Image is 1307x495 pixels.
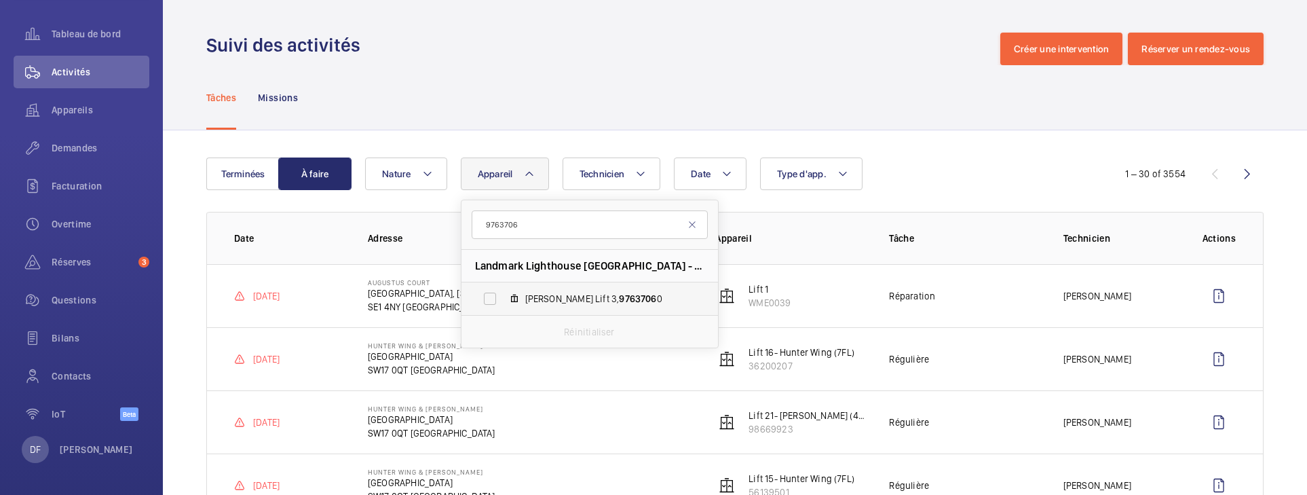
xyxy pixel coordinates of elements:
span: Technicien [580,168,625,179]
span: IoT [52,407,120,421]
p: SE1 4NY [GEOGRAPHIC_DATA] [368,300,539,314]
p: 98669923 [749,422,867,436]
span: Contacts [52,369,149,383]
p: AUGUSTUS COURT [368,278,539,287]
p: [PERSON_NAME] [1063,289,1131,303]
p: DF [30,443,41,456]
span: Tableau de bord [52,27,149,41]
button: Technicien [563,158,661,190]
input: Chercher par appareil ou adresse [472,210,708,239]
button: À faire [278,158,352,190]
p: [DATE] [253,479,280,492]
span: Overtime [52,217,149,231]
p: Réinitialiser [564,325,614,339]
span: Facturation [52,179,149,193]
p: Régulière [889,352,929,366]
p: Régulière [889,416,929,429]
p: [DATE] [253,352,280,366]
img: elevator.svg [719,351,735,367]
span: Appareils [52,103,149,117]
button: Appareil [461,158,549,190]
p: Technicien [1063,232,1181,245]
p: [GEOGRAPHIC_DATA] [368,476,495,490]
p: Tâches [206,91,236,105]
p: Appareil [715,232,867,245]
button: Date [674,158,746,190]
p: Adresse [368,232,694,245]
button: Réserver un rendez-vous [1128,33,1264,65]
span: Nature [382,168,411,179]
span: 9763706 [619,293,656,304]
p: Hunter Wing & [PERSON_NAME] [368,342,495,350]
p: 36200207 [749,359,854,373]
button: Type d'app. [760,158,863,190]
span: Beta [120,407,138,421]
button: Terminées [206,158,280,190]
p: Tâche [889,232,1041,245]
p: Hunter Wing & [PERSON_NAME] [368,468,495,476]
span: [PERSON_NAME] Lift 3, 0 [525,292,683,306]
p: SW17 0QT [GEOGRAPHIC_DATA] [368,363,495,377]
img: elevator.svg [719,477,735,494]
p: [GEOGRAPHIC_DATA] [368,350,495,363]
span: Bilans [52,331,149,345]
p: [DATE] [253,416,280,429]
span: Questions [52,293,149,307]
p: [PERSON_NAME] [1063,352,1131,366]
span: Appareil [478,168,513,179]
span: Type d'app. [777,168,827,179]
p: Missions [258,91,298,105]
p: [DATE] [253,289,280,303]
button: Créer une intervention [1000,33,1123,65]
p: Hunter Wing & [PERSON_NAME] [368,405,495,413]
p: Lift 15- Hunter Wing (7FL) [749,472,854,485]
p: [PERSON_NAME] [1063,416,1131,429]
p: WME0039 [749,296,791,310]
span: Activités [52,65,149,79]
span: Demandes [52,141,149,155]
p: SW17 0QT [GEOGRAPHIC_DATA] [368,426,495,440]
span: Date [691,168,711,179]
button: Nature [365,158,447,190]
img: elevator.svg [719,414,735,430]
p: Lift 16- Hunter Wing (7FL) [749,346,854,359]
p: [PERSON_NAME] [1063,479,1131,492]
p: Lift 21- [PERSON_NAME] (4FL) [749,409,867,422]
span: 3 [138,257,149,268]
p: Réparation [889,289,935,303]
span: Réserves [52,255,133,269]
p: Date [234,232,346,245]
img: elevator.svg [719,288,735,304]
h1: Suivi des activités [206,33,368,58]
div: 1 – 30 of 3554 [1125,167,1186,181]
p: [GEOGRAPHIC_DATA], [STREET_ADDRESS], [368,287,539,300]
p: Régulière [889,479,929,492]
span: Landmark Lighthouse [GEOGRAPHIC_DATA] - [STREET_ADDRESS] [475,259,704,273]
p: [PERSON_NAME] [60,443,133,456]
p: [GEOGRAPHIC_DATA] [368,413,495,426]
p: Lift 1 [749,282,791,296]
p: Actions [1202,232,1236,245]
